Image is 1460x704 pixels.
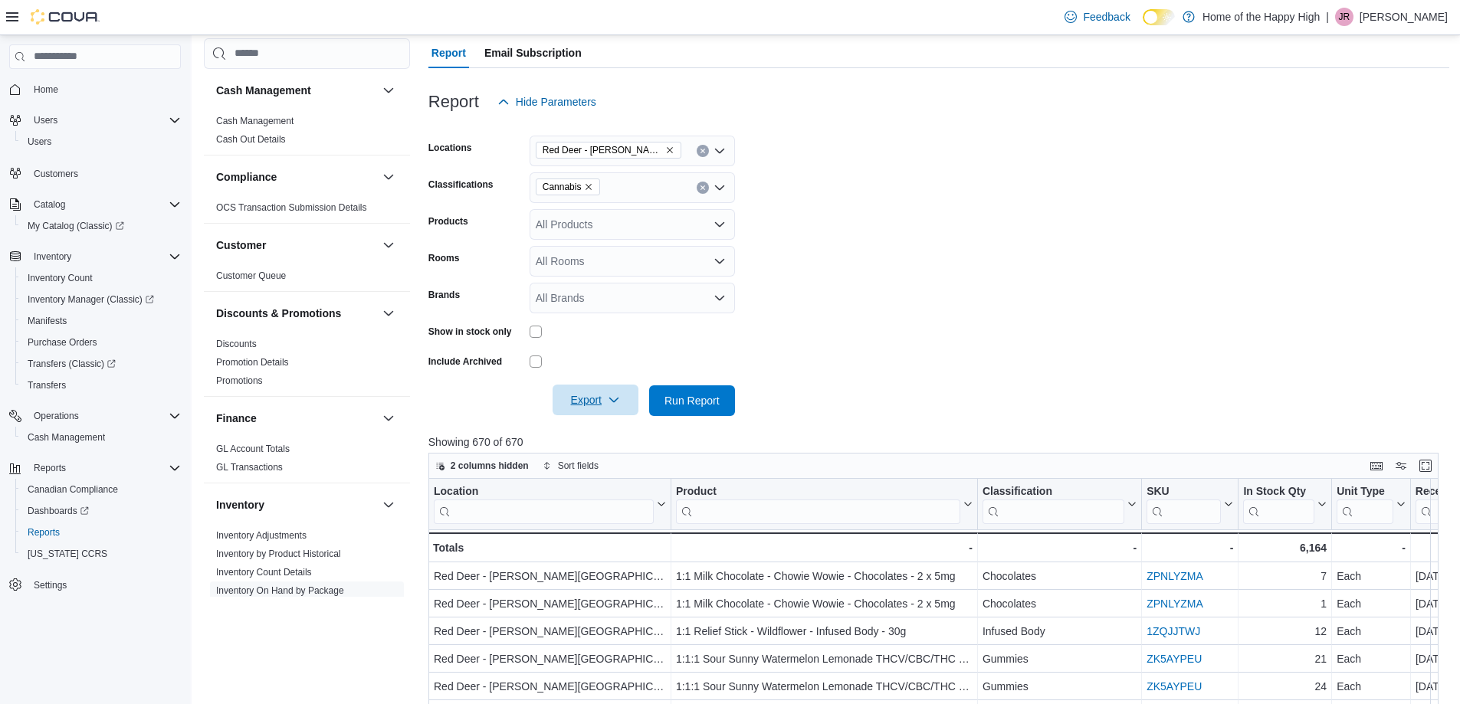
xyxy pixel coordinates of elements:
[28,315,67,327] span: Manifests
[676,485,973,524] button: Product
[1367,457,1386,475] button: Keyboard shortcuts
[28,293,154,306] span: Inventory Manager (Classic)
[3,194,187,215] button: Catalog
[379,409,398,427] button: Finance
[15,543,187,565] button: [US_STATE] CCRS
[216,530,307,541] a: Inventory Adjustments
[431,38,466,68] span: Report
[434,677,666,696] div: Red Deer - [PERSON_NAME][GEOGRAPHIC_DATA] - Fire & Flower
[434,594,666,613] div: Red Deer - [PERSON_NAME][GEOGRAPHIC_DATA] - Fire & Flower
[216,357,289,368] a: Promotion Details
[714,182,726,194] button: Open list of options
[428,215,468,228] label: Products
[451,460,529,472] span: 2 columns hidden
[1339,8,1350,26] span: JR
[664,393,720,408] span: Run Report
[28,548,107,560] span: [US_STATE] CCRS
[15,427,187,448] button: Cash Management
[434,485,666,524] button: Location
[1147,485,1221,524] div: SKU URL
[1337,622,1406,640] div: Each
[15,131,187,152] button: Users
[428,252,460,264] label: Rooms
[216,567,312,578] a: Inventory Count Details
[216,133,286,146] span: Cash Out Details
[21,502,95,520] a: Dashboards
[1147,598,1203,610] a: ZPNLYZMA
[536,178,601,195] span: Cannabis
[714,292,726,304] button: Open list of options
[15,215,187,237] a: My Catalog (Classic)
[28,505,89,517] span: Dashboards
[28,407,85,425] button: Operations
[1243,539,1327,557] div: 6,164
[1202,8,1320,26] p: Home of the Happy High
[536,457,605,475] button: Sort fields
[28,358,116,370] span: Transfers (Classic)
[216,306,341,321] h3: Discounts & Promotions
[204,440,410,483] div: Finance
[216,270,286,281] a: Customer Queue
[1147,570,1203,582] a: ZPNLYZMA
[21,333,103,352] a: Purchase Orders
[428,93,479,111] h3: Report
[216,566,312,578] span: Inventory Count Details
[21,269,181,287] span: Inventory Count
[216,202,367,213] a: OCS Transaction Submission Details
[3,162,187,184] button: Customers
[3,405,187,427] button: Operations
[1243,650,1327,668] div: 21
[983,539,1137,557] div: -
[1360,8,1448,26] p: [PERSON_NAME]
[216,169,376,185] button: Compliance
[28,576,73,594] a: Settings
[216,375,263,387] span: Promotions
[983,622,1137,640] div: Infused Body
[28,80,64,99] a: Home
[434,485,654,524] div: Location
[216,548,341,560] span: Inventory by Product Historical
[1243,485,1314,524] div: In Stock Qty
[584,182,593,192] button: Remove Cannabis from selection in this group
[28,483,118,496] span: Canadian Compliance
[28,195,181,214] span: Catalog
[204,198,410,223] div: Compliance
[31,9,100,25] img: Cova
[676,539,973,557] div: -
[204,267,410,291] div: Customer
[1147,485,1233,524] button: SKU
[28,163,181,182] span: Customers
[1243,485,1314,499] div: In Stock Qty
[1147,485,1221,499] div: SKU
[28,272,93,284] span: Inventory Count
[15,522,187,543] button: Reports
[983,485,1124,524] div: Classification
[216,462,283,473] a: GL Transactions
[34,168,78,180] span: Customers
[983,677,1137,696] div: Gummies
[1243,677,1327,696] div: 24
[216,83,376,98] button: Cash Management
[216,83,311,98] h3: Cash Management
[429,457,535,475] button: 2 columns hidden
[21,217,181,235] span: My Catalog (Classic)
[1147,653,1202,665] a: ZK5AYPEU
[21,480,124,499] a: Canadian Compliance
[1335,8,1353,26] div: Jeremy Russell
[21,376,72,395] a: Transfers
[1243,485,1327,524] button: In Stock Qty
[15,479,187,500] button: Canadian Compliance
[676,594,973,613] div: 1:1 Milk Chocolate - Chowie Wowie - Chocolates - 2 x 5mg
[21,545,181,563] span: Washington CCRS
[216,115,294,127] span: Cash Management
[428,289,460,301] label: Brands
[216,444,290,454] a: GL Account Totals
[484,38,582,68] span: Email Subscription
[428,142,472,154] label: Locations
[28,136,51,148] span: Users
[21,133,181,151] span: Users
[3,574,187,596] button: Settings
[428,326,512,338] label: Show in stock only
[983,485,1124,499] div: Classification
[1337,539,1406,557] div: -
